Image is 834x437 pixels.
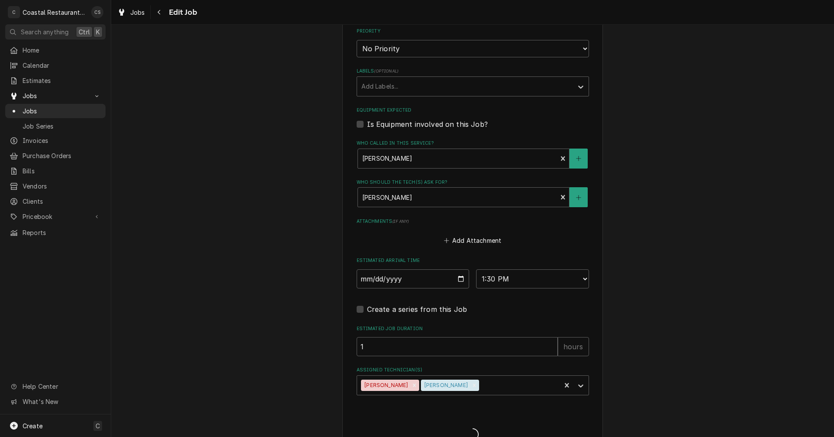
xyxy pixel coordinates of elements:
span: What's New [23,397,100,406]
a: Go to Pricebook [5,209,106,224]
div: Who called in this service? [357,140,589,168]
a: Job Series [5,119,106,133]
label: Estimated Arrival Time [357,257,589,264]
input: Date [357,269,470,288]
span: Jobs [130,8,145,17]
span: Edit Job [166,7,197,18]
a: Go to Jobs [5,89,106,103]
span: K [96,27,100,36]
button: Create New Contact [569,149,588,169]
a: Jobs [114,5,149,20]
span: Calendar [23,61,101,70]
a: Jobs [5,104,106,118]
div: Estimated Job Duration [357,325,589,356]
a: Calendar [5,58,106,73]
svg: Create New Contact [576,156,581,162]
div: Attachments [357,218,589,247]
div: Estimated Arrival Time [357,257,589,288]
span: Estimates [23,76,101,85]
label: Estimated Job Duration [357,325,589,332]
span: Pricebook [23,212,88,221]
span: Vendors [23,182,101,191]
span: Home [23,46,101,55]
div: Labels [357,68,589,96]
label: Is Equipment involved on this Job? [367,119,488,129]
a: Vendors [5,179,106,193]
label: Who called in this service? [357,140,589,147]
div: [PERSON_NAME] [361,380,410,391]
label: Attachments [357,218,589,225]
label: Equipment Expected [357,107,589,114]
span: Job Series [23,122,101,131]
label: Assigned Technician(s) [357,367,589,374]
div: Who should the tech(s) ask for? [357,179,589,207]
div: hours [558,337,589,356]
label: Who should the tech(s) ask for? [357,179,589,186]
span: Bills [23,166,101,175]
a: Reports [5,225,106,240]
label: Create a series from this Job [367,304,467,315]
a: Go to What's New [5,394,106,409]
a: Home [5,43,106,57]
div: Remove Phill Blush [470,380,479,391]
button: Navigate back [152,5,166,19]
a: Bills [5,164,106,178]
span: Help Center [23,382,100,391]
span: Clients [23,197,101,206]
svg: Create New Contact [576,195,581,201]
span: C [96,421,100,430]
a: Invoices [5,133,106,148]
a: Purchase Orders [5,149,106,163]
div: Remove Carlos Espin [410,380,419,391]
label: Labels [357,68,589,75]
div: Equipment Expected [357,107,589,129]
div: Chris Sockriter's Avatar [91,6,103,18]
button: Search anythingCtrlK [5,24,106,40]
div: Assigned Technician(s) [357,367,589,395]
span: Jobs [23,91,88,100]
a: Clients [5,194,106,209]
span: Invoices [23,136,101,145]
span: Reports [23,228,101,237]
div: Coastal Restaurant Repair [23,8,86,17]
span: ( optional ) [374,69,398,73]
span: Search anything [21,27,69,36]
span: Jobs [23,106,101,116]
span: Purchase Orders [23,151,101,160]
label: Priority [357,28,589,35]
button: Create New Contact [569,187,588,207]
select: Time Select [476,269,589,288]
button: Add Attachment [442,235,503,247]
div: C [8,6,20,18]
span: ( if any ) [392,219,409,224]
span: Create [23,422,43,430]
div: CS [91,6,103,18]
div: Priority [357,28,589,57]
a: Estimates [5,73,106,88]
a: Go to Help Center [5,379,106,394]
div: [PERSON_NAME] [421,380,470,391]
span: Ctrl [79,27,90,36]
